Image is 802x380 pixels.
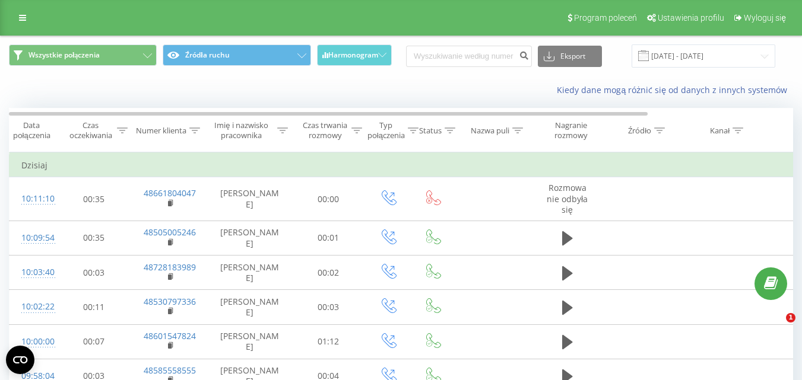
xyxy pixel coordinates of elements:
[21,330,45,353] div: 10:00:00
[208,120,275,140] div: Imię i nazwisko pracownika
[786,313,795,322] span: 1
[291,256,366,290] td: 00:02
[57,177,131,221] td: 00:35
[57,290,131,324] td: 00:11
[208,177,291,221] td: [PERSON_NAME]
[547,182,588,215] span: Rozmowa nie odbyła się
[21,261,45,284] div: 10:03:40
[557,84,793,95] a: Kiedy dane mogą różnić się od danych z innych systemów
[328,51,378,59] span: Harmonogram
[208,256,291,290] td: [PERSON_NAME]
[542,120,600,140] div: Nagranie rozmowy
[144,261,196,273] a: 48728183989
[21,187,45,210] div: 10:11:10
[144,365,196,376] a: 48585558555
[302,120,348,140] div: Czas trwania rozmowy
[57,221,131,255] td: 00:35
[367,120,405,140] div: Typ połączenia
[144,187,196,199] a: 48661804047
[9,44,157,66] button: Wszystkie połączenia
[291,290,366,324] td: 00:03
[658,13,724,23] span: Ustawienia profilu
[57,256,131,290] td: 00:03
[710,126,730,136] div: Kanał
[538,46,602,67] button: Eksport
[57,324,131,359] td: 00:07
[574,13,637,23] span: Program poleceń
[21,226,45,250] div: 10:09:54
[208,290,291,324] td: [PERSON_NAME]
[208,221,291,255] td: [PERSON_NAME]
[6,346,34,374] button: Open CMP widget
[419,126,442,136] div: Status
[208,324,291,359] td: [PERSON_NAME]
[136,126,186,136] div: Numer klienta
[291,221,366,255] td: 00:01
[9,120,53,140] div: Data połączenia
[762,313,790,341] iframe: Intercom live chat
[317,44,392,66] button: Harmonogram
[471,126,509,136] div: Nazwa puli
[144,330,196,341] a: 48601547824
[144,226,196,238] a: 48505005246
[21,295,45,318] div: 10:02:22
[291,324,366,359] td: 01:12
[163,44,310,66] button: Źródła ruchu
[144,296,196,307] a: 48530797336
[291,177,366,221] td: 00:00
[744,13,786,23] span: Wyloguj się
[28,50,100,60] span: Wszystkie połączenia
[628,126,651,136] div: Źródło
[67,120,114,140] div: Czas oczekiwania
[406,46,532,67] input: Wyszukiwanie według numeru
